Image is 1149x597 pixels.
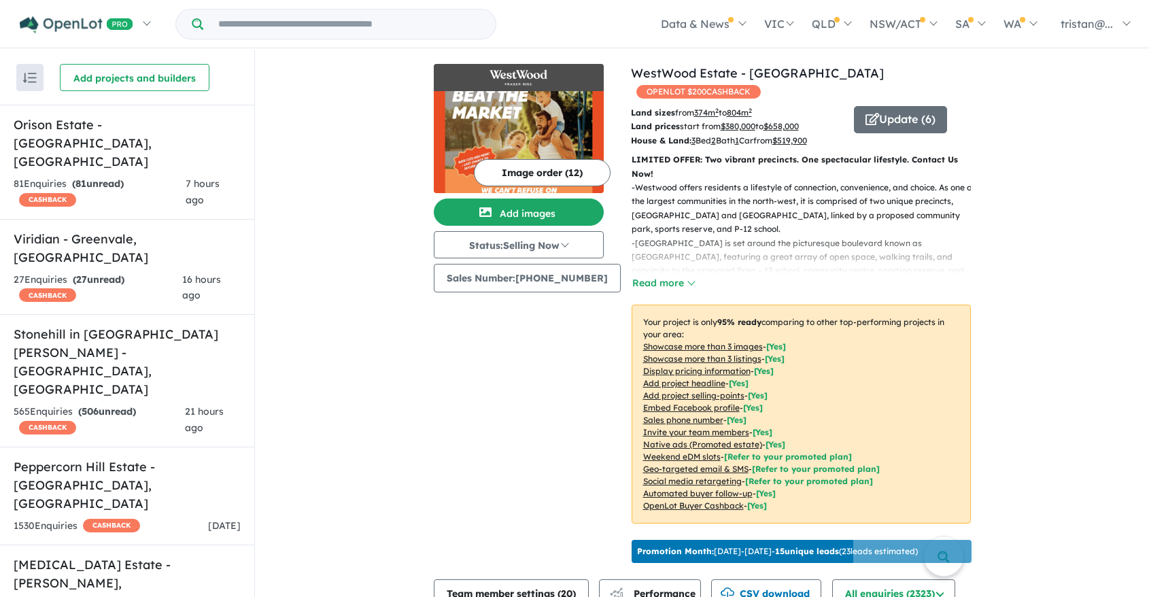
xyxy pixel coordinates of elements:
strong: ( unread) [72,177,124,190]
img: line-chart.svg [610,587,622,595]
u: Add project headline [643,378,725,388]
img: sort.svg [23,73,37,83]
span: [ Yes ] [753,427,772,437]
span: CASHBACK [19,421,76,434]
img: WestWood Estate - Fraser Rise Logo [439,69,598,86]
span: [ Yes ] [727,415,747,425]
span: 81 [75,177,86,190]
span: 506 [82,405,99,417]
u: OpenLot Buyer Cashback [643,500,744,511]
button: Image order (12) [474,159,611,186]
sup: 2 [749,107,752,114]
div: 1530 Enquir ies [14,518,140,534]
span: CASHBACK [19,193,76,207]
b: House & Land: [631,135,691,146]
button: Status:Selling Now [434,231,604,258]
p: from [631,106,844,120]
h5: Viridian - Greenvale , [GEOGRAPHIC_DATA] [14,230,241,267]
span: [ Yes ] [748,390,768,400]
span: 21 hours ago [185,405,224,434]
u: Social media retargeting [643,476,742,486]
span: to [719,107,752,118]
button: Add projects and builders [60,64,209,91]
span: CASHBACK [19,288,76,302]
span: [Yes] [756,488,776,498]
span: [ Yes ] [754,366,774,376]
u: 2 [711,135,716,146]
u: 374 m [694,107,719,118]
span: [Refer to your promoted plan] [752,464,880,474]
u: 804 m [727,107,752,118]
span: [ Yes ] [729,378,749,388]
u: $ 519,900 [772,135,807,146]
u: Embed Facebook profile [643,403,740,413]
u: $ 380,000 [721,121,755,131]
p: LIMITED OFFER: Two vibrant precincts. One spectacular lifestyle. Contact Us Now! [632,153,971,181]
h5: Peppercorn Hill Estate - [GEOGRAPHIC_DATA] , [GEOGRAPHIC_DATA] [14,458,241,513]
strong: ( unread) [73,273,124,286]
p: - Westwood offers residents a lifestyle of connection, convenience, and choice. As one of the lar... [632,181,982,237]
span: [Refer to your promoted plan] [724,451,852,462]
span: [ Yes ] [743,403,763,413]
u: Native ads (Promoted estate) [643,439,762,449]
button: Sales Number:[PHONE_NUMBER] [434,264,621,292]
h5: Stonehill in [GEOGRAPHIC_DATA][PERSON_NAME] - [GEOGRAPHIC_DATA] , [GEOGRAPHIC_DATA] [14,325,241,398]
u: 3 [691,135,696,146]
span: OPENLOT $ 200 CASHBACK [636,85,761,99]
b: 15 unique leads [775,546,839,556]
div: 27 Enquir ies [14,272,182,305]
p: Bed Bath Car from [631,134,844,148]
span: 7 hours ago [186,177,220,206]
p: [DATE] - [DATE] - ( 23 leads estimated) [637,545,918,558]
u: $ 658,000 [764,121,799,131]
div: 565 Enquir ies [14,404,185,437]
button: Update (6) [854,106,947,133]
span: tristan@... [1061,17,1113,31]
p: Your project is only comparing to other top-performing projects in your area: - - - - - - - - - -... [632,305,971,524]
p: - [GEOGRAPHIC_DATA] is set around the picturesque boulevard known as [GEOGRAPHIC_DATA], featuring... [632,237,982,292]
img: Openlot PRO Logo White [20,16,133,33]
span: [Yes] [766,439,785,449]
span: [ Yes ] [765,354,785,364]
span: [Refer to your promoted plan] [745,476,873,486]
button: Read more [632,275,696,291]
u: Weekend eDM slots [643,451,721,462]
h5: Orison Estate - [GEOGRAPHIC_DATA] , [GEOGRAPHIC_DATA] [14,116,241,171]
b: Promotion Month: [637,546,714,556]
a: WestWood Estate - [GEOGRAPHIC_DATA] [631,65,884,81]
span: [Yes] [747,500,767,511]
a: WestWood Estate - Fraser Rise LogoWestWood Estate - Fraser Rise [434,64,604,193]
u: Display pricing information [643,366,751,376]
sup: 2 [715,107,719,114]
span: CASHBACK [83,519,140,532]
div: 81 Enquir ies [14,176,186,209]
u: Showcase more than 3 listings [643,354,761,364]
button: Add images [434,199,604,226]
u: Invite your team members [643,427,749,437]
u: Automated buyer follow-up [643,488,753,498]
u: Geo-targeted email & SMS [643,464,749,474]
u: Add project selling-points [643,390,744,400]
img: WestWood Estate - Fraser Rise [434,91,604,193]
span: 16 hours ago [182,273,221,302]
strong: ( unread) [78,405,136,417]
u: Showcase more than 3 images [643,341,763,352]
b: 95 % ready [717,317,761,327]
b: Land prices [631,121,680,131]
span: 27 [76,273,87,286]
u: Sales phone number [643,415,723,425]
u: 1 [735,135,739,146]
span: to [755,121,799,131]
span: [ Yes ] [766,341,786,352]
b: Land sizes [631,107,675,118]
input: Try estate name, suburb, builder or developer [206,10,493,39]
p: start from [631,120,844,133]
span: [DATE] [208,519,241,532]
